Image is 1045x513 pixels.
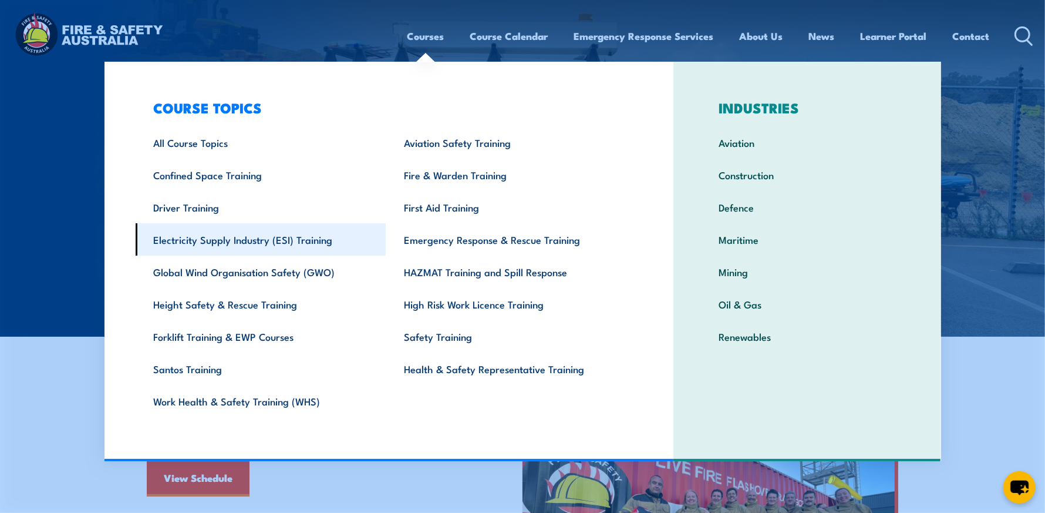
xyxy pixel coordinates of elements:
a: Emergency Response Services [574,21,714,52]
a: Global Wind Organisation Safety (GWO) [136,256,386,288]
a: Santos Training [136,353,386,385]
a: Health & Safety Representative Training [386,353,636,385]
a: Construction [700,159,913,191]
a: Aviation [700,126,913,159]
a: Contact [953,21,990,52]
a: About Us [740,21,783,52]
a: HAZMAT Training and Spill Response [386,256,636,288]
a: Course Calendar [470,21,548,52]
a: Aviation Safety Training [386,126,636,159]
a: Fire & Warden Training [386,159,636,191]
a: Emergency Response & Rescue Training [386,223,636,256]
a: Electricity Supply Industry (ESI) Training [136,223,386,256]
a: High Risk Work Licence Training [386,288,636,320]
button: chat-button [1003,471,1036,504]
h3: INDUSTRIES [700,99,913,116]
a: Forklift Training & EWP Courses [136,320,386,353]
a: Maritime [700,223,913,256]
a: Courses [407,21,444,52]
a: View Schedule [147,461,250,497]
a: News [809,21,835,52]
a: Renewables [700,320,913,353]
a: Confined Space Training [136,159,386,191]
a: Safety Training [386,320,636,353]
a: Work Health & Safety Training (WHS) [136,385,386,417]
a: Defence [700,191,913,223]
a: Driver Training [136,191,386,223]
a: Oil & Gas [700,288,913,320]
a: First Aid Training [386,191,636,223]
a: All Course Topics [136,126,386,159]
a: Learner Portal [861,21,927,52]
a: Height Safety & Rescue Training [136,288,386,320]
a: Mining [700,256,913,288]
h3: COURSE TOPICS [136,99,637,116]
